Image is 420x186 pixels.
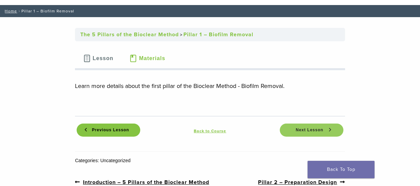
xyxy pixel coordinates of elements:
[93,56,113,61] span: Lesson
[75,81,345,91] p: Learn more details about the first pillar of the Bioclear Method - Biofilm Removal.
[80,31,179,38] a: The 5 Pillars of the Bioclear Method
[292,128,327,133] span: Next Lesson
[183,31,253,38] a: Pillar 1 – Biofilm Removal
[139,56,165,61] span: Materials
[17,9,21,13] span: /
[3,9,17,13] a: Home
[88,128,133,133] span: Previous Lesson
[75,157,345,164] div: Categories: Uncategorized
[77,124,140,137] a: Previous Lesson
[178,127,242,135] a: Back to Course
[308,161,374,178] a: Back To Top
[75,28,345,41] nav: Breadcrumbs
[280,124,343,137] a: Next Lesson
